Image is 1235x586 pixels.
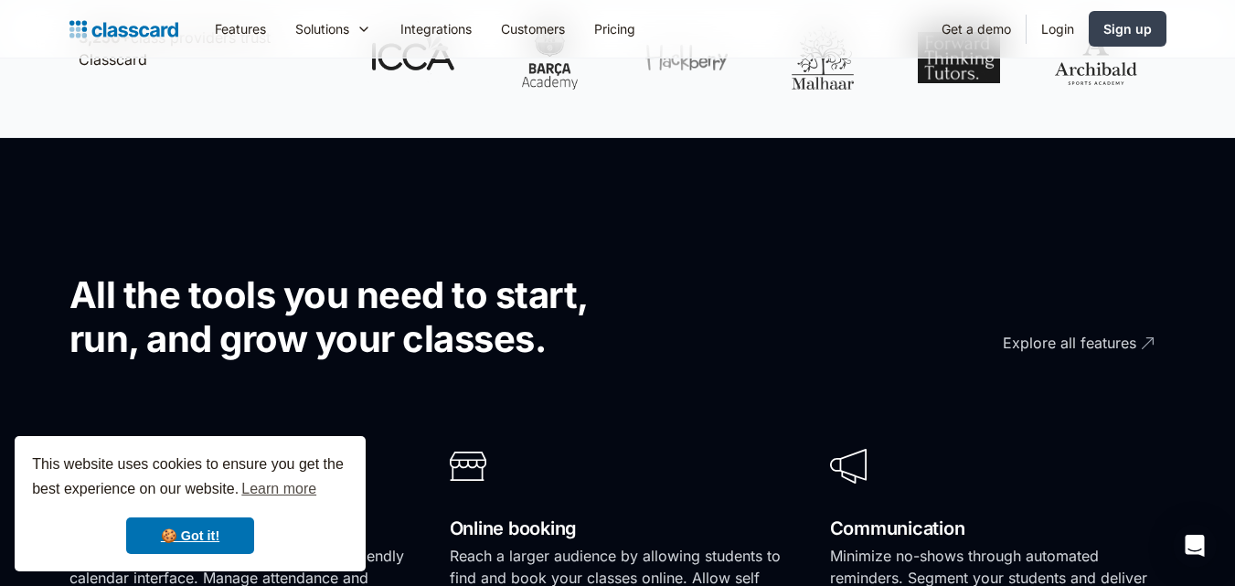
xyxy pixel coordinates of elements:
a: Get a demo [927,8,1026,49]
a: home [69,16,178,42]
a: Integrations [386,8,486,49]
span: This website uses cookies to ensure you get the best experience on our website. [32,453,348,503]
a: Login [1027,8,1089,49]
a: learn more about cookies [239,475,319,503]
a: Pricing [580,8,650,49]
a: Features [200,8,281,49]
h2: Online booking [450,513,786,545]
a: Customers [486,8,580,49]
div: Explore all features [1003,318,1136,354]
h2: All the tools you need to start, run, and grow your classes. [69,273,650,361]
h2: Communication [830,513,1166,545]
a: dismiss cookie message [126,517,254,554]
div: cookieconsent [15,436,366,571]
div: Solutions [281,8,386,49]
div: Sign up [1103,19,1152,38]
div: Open Intercom Messenger [1173,524,1217,568]
a: Sign up [1089,11,1166,47]
div: Solutions [295,19,349,38]
a: Explore all features [901,318,1157,368]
